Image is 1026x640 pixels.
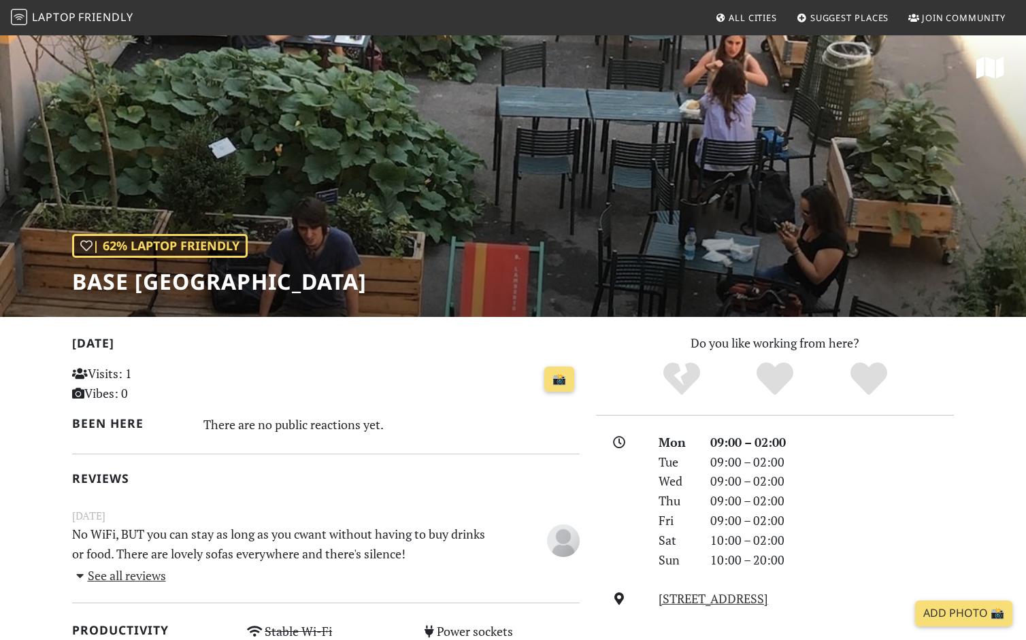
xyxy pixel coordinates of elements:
p: Do you like working from here? [596,333,954,353]
div: Sun [650,550,702,570]
h2: Been here [72,416,187,431]
a: See all reviews [72,567,166,584]
s: Stable Wi-Fi [265,623,332,639]
span: Laptop [32,10,76,24]
div: 09:00 – 02:00 [702,491,962,511]
a: All Cities [710,5,782,30]
div: In general, do you like working from here? [72,234,248,258]
h2: [DATE] [72,336,580,356]
div: Yes [728,360,822,398]
span: Join Community [922,12,1006,24]
div: 09:00 – 02:00 [702,471,962,491]
h2: Reviews [72,471,580,486]
a: [STREET_ADDRESS] [659,590,768,607]
span: All Cities [729,12,777,24]
h2: Productivity [72,623,231,637]
span: Suggest Places [810,12,889,24]
div: 10:00 – 20:00 [702,550,962,570]
div: Sat [650,530,702,550]
div: 09:00 – 02:00 [702,511,962,530]
span: Friendly [78,10,133,24]
a: Join Community [903,5,1011,30]
img: LaptopFriendly [11,9,27,25]
div: Thu [650,491,702,511]
div: 10:00 – 02:00 [702,530,962,550]
div: Fri [650,511,702,530]
a: LaptopFriendly LaptopFriendly [11,6,133,30]
a: Add Photo 📸 [915,601,1012,626]
div: Tue [650,452,702,472]
div: 09:00 – 02:00 [702,452,962,472]
div: There are no public reactions yet. [203,414,580,435]
div: No [635,360,729,398]
div: 09:00 – 02:00 [702,433,962,452]
span: Anonymous [547,531,580,548]
a: 📸 [544,367,574,392]
div: Wed [650,471,702,491]
p: Visits: 1 Vibes: 0 [72,364,231,403]
div: Mon [650,433,702,452]
div: Definitely! [822,360,916,398]
img: blank-535327c66bd565773addf3077783bbfce4b00ec00e9fd257753287c682c7fa38.png [547,524,580,557]
a: Suggest Places [791,5,895,30]
h1: BASE [GEOGRAPHIC_DATA] [72,269,367,294]
p: No WiFi, BUT you can stay as long as you cwant without having to buy drinks or food. There are lo... [64,524,501,564]
small: [DATE] [64,507,588,524]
